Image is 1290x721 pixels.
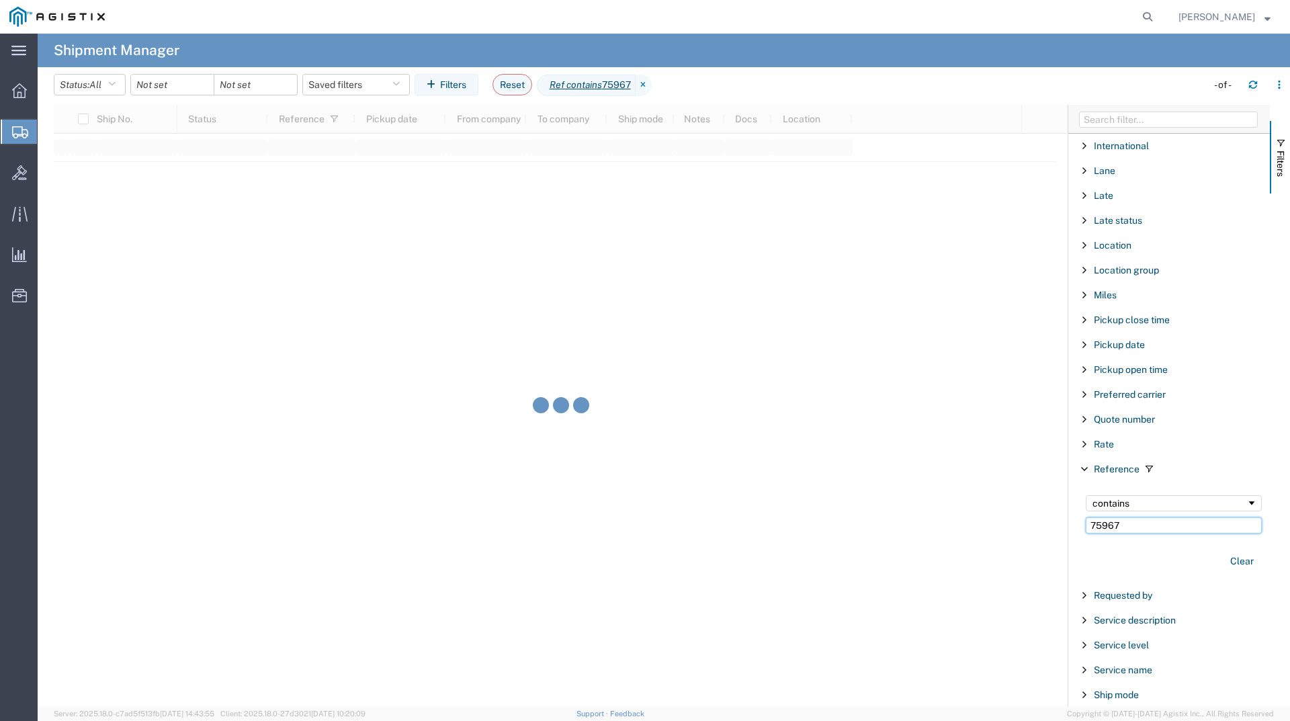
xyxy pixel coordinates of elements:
div: Filter List 66 Filters [1068,134,1270,707]
div: contains [1092,498,1246,509]
span: [DATE] 10:20:09 [311,710,365,718]
span: Lane [1094,165,1115,176]
a: Support [576,710,610,718]
span: Pickup date [1094,339,1145,350]
span: Ship mode [1094,689,1139,700]
span: Quote number [1094,414,1155,425]
span: Stuart Packer [1178,9,1255,24]
button: Saved filters [302,74,410,95]
span: Client: 2025.18.0-27d3021 [220,710,365,718]
button: [PERSON_NAME] [1178,9,1271,25]
button: Status:All [54,74,126,95]
input: Not set [131,75,214,95]
input: Filter Value [1086,517,1262,534]
i: Ref contains [550,78,602,92]
button: Reset [492,74,532,95]
div: - of - [1214,78,1238,92]
a: Feedback [610,710,644,718]
span: Server: 2025.18.0-c7ad5f513fb [54,710,214,718]
span: Service description [1094,615,1176,626]
span: Late status [1094,215,1142,226]
span: All [89,79,101,90]
span: Copyright © [DATE]-[DATE] Agistix Inc., All Rights Reserved [1067,708,1274,720]
span: Reference [1094,464,1139,474]
span: Pickup close time [1094,314,1170,325]
h4: Shipment Manager [54,34,179,67]
span: Location group [1094,265,1159,275]
div: Filtering operator [1086,495,1262,511]
span: Service level [1094,640,1149,650]
span: Ref contains 75967 [537,75,636,96]
input: Not set [214,75,297,95]
span: Pickup open time [1094,364,1168,375]
span: International [1094,140,1149,151]
span: Preferred carrier [1094,389,1166,400]
span: [DATE] 14:43:55 [160,710,214,718]
button: Filters [415,74,478,95]
span: Miles [1094,290,1117,300]
span: Filters [1275,151,1286,177]
span: Requested by [1094,590,1152,601]
img: logo [9,7,105,27]
span: Location [1094,240,1131,251]
button: Clear [1222,550,1262,572]
span: Rate [1094,439,1114,450]
span: Late [1094,190,1113,201]
span: Service name [1094,665,1152,675]
input: Filter Columns Input [1079,112,1258,128]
